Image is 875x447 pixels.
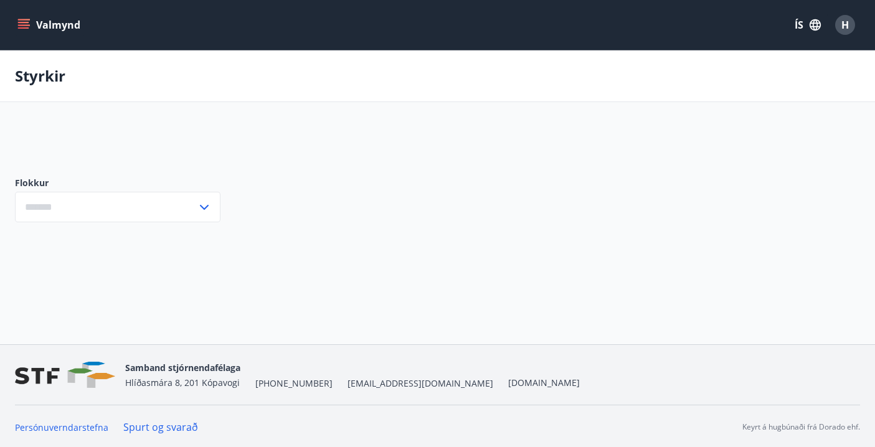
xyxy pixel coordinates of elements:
[742,421,860,433] p: Keyrt á hugbúnaði frá Dorado ehf.
[15,362,115,388] img: vjCaq2fThgY3EUYqSgpjEiBg6WP39ov69hlhuPVN.png
[125,377,240,388] span: Hlíðasmára 8, 201 Kópavogi
[508,377,580,388] a: [DOMAIN_NAME]
[841,18,849,32] span: H
[348,377,493,390] span: [EMAIL_ADDRESS][DOMAIN_NAME]
[123,420,198,434] a: Spurt og svarað
[125,362,240,374] span: Samband stjórnendafélaga
[15,421,108,433] a: Persónuverndarstefna
[15,177,220,189] label: Flokkur
[15,65,65,87] p: Styrkir
[255,377,333,390] span: [PHONE_NUMBER]
[15,14,85,36] button: menu
[788,14,828,36] button: ÍS
[830,10,860,40] button: H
